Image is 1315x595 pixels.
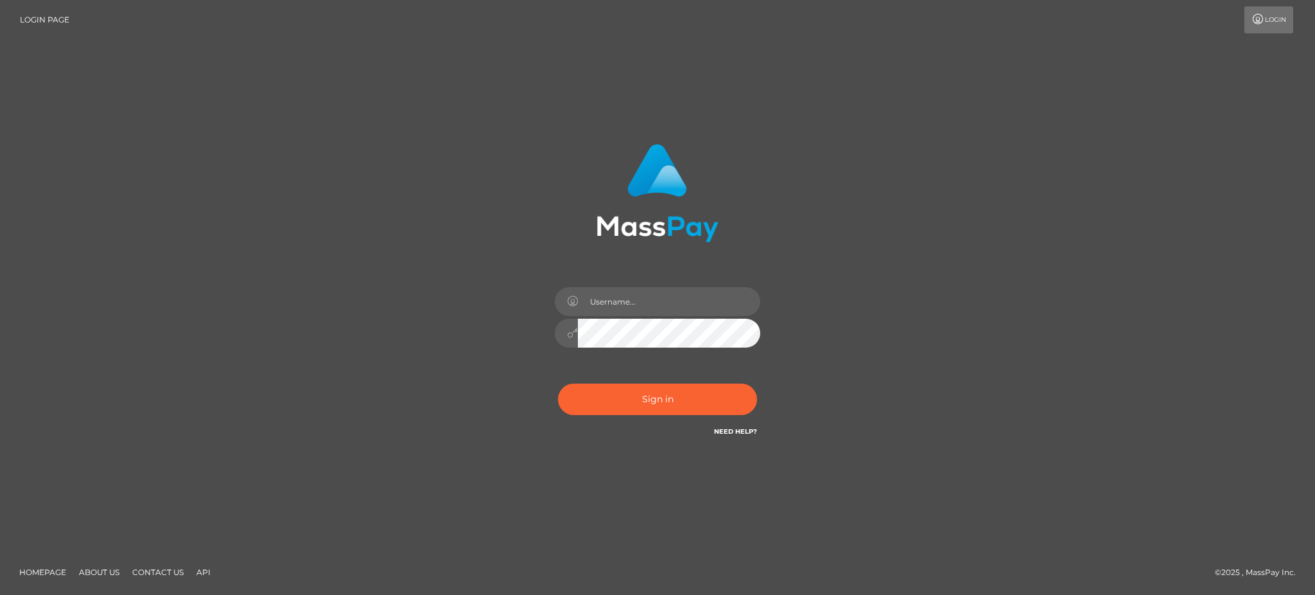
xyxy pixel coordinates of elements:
img: MassPay Login [597,144,718,242]
a: Contact Us [127,562,189,582]
button: Sign in [558,384,757,415]
div: © 2025 , MassPay Inc. [1215,565,1305,580]
a: Login Page [20,6,69,33]
a: About Us [74,562,125,582]
a: API [191,562,216,582]
a: Login [1244,6,1293,33]
a: Need Help? [714,427,757,436]
a: Homepage [14,562,71,582]
input: Username... [578,287,760,316]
